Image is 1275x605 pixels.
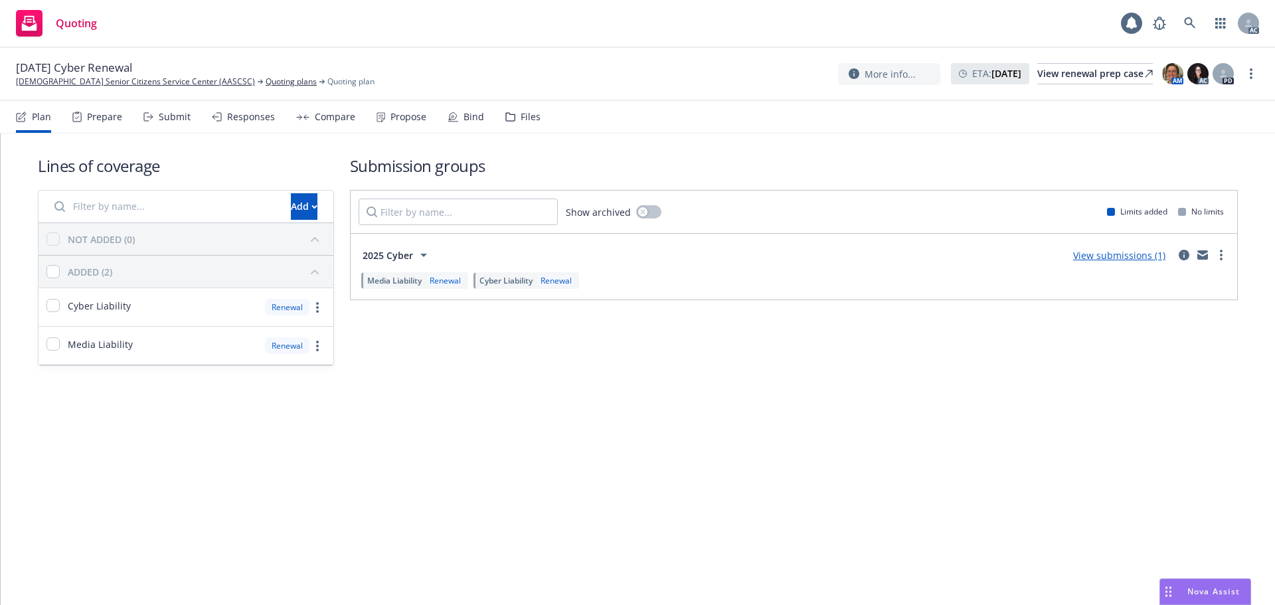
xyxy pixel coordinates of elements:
[991,67,1021,80] strong: [DATE]
[1187,586,1240,597] span: Nova Assist
[68,299,131,313] span: Cyber Liability
[359,199,558,225] input: Filter by name...
[1207,10,1234,37] a: Switch app
[68,265,112,279] div: ADDED (2)
[291,193,317,220] button: Add
[521,112,541,122] div: Files
[87,112,122,122] div: Prepare
[350,155,1238,177] h1: Submission groups
[1243,66,1259,82] a: more
[865,67,916,81] span: More info...
[1159,578,1251,605] button: Nova Assist
[390,112,426,122] div: Propose
[309,300,325,315] a: more
[68,232,135,246] div: NOT ADDED (0)
[538,275,574,286] div: Renewal
[566,205,631,219] span: Show archived
[309,338,325,354] a: more
[1146,10,1173,37] a: Report a Bug
[972,66,1021,80] span: ETA :
[1176,247,1192,263] a: circleInformation
[1213,247,1229,263] a: more
[1162,63,1183,84] img: photo
[265,299,309,315] div: Renewal
[38,155,334,177] h1: Lines of coverage
[68,261,325,282] button: ADDED (2)
[227,112,275,122] div: Responses
[315,112,355,122] div: Compare
[11,5,102,42] a: Quoting
[464,112,484,122] div: Bind
[1037,64,1153,84] div: View renewal prep case
[16,76,255,88] a: [DEMOGRAPHIC_DATA] Senior Citizens Service Center (AASCSC)
[1177,10,1203,37] a: Search
[159,112,191,122] div: Submit
[16,60,132,76] span: [DATE] Cyber Renewal
[367,275,422,286] span: Media Liability
[1107,206,1167,217] div: Limits added
[56,18,97,29] span: Quoting
[32,112,51,122] div: Plan
[1073,249,1165,262] a: View submissions (1)
[359,242,436,268] button: 2025 Cyber
[68,337,133,351] span: Media Liability
[1037,63,1153,84] a: View renewal prep case
[1160,579,1177,604] div: Drag to move
[1195,247,1211,263] a: mail
[838,63,940,85] button: More info...
[327,76,375,88] span: Quoting plan
[1187,63,1209,84] img: photo
[46,193,283,220] input: Filter by name...
[479,275,533,286] span: Cyber Liability
[266,76,317,88] a: Quoting plans
[291,194,317,219] div: Add
[363,248,413,262] span: 2025 Cyber
[265,337,309,354] div: Renewal
[68,228,325,250] button: NOT ADDED (0)
[427,275,464,286] div: Renewal
[1178,206,1224,217] div: No limits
